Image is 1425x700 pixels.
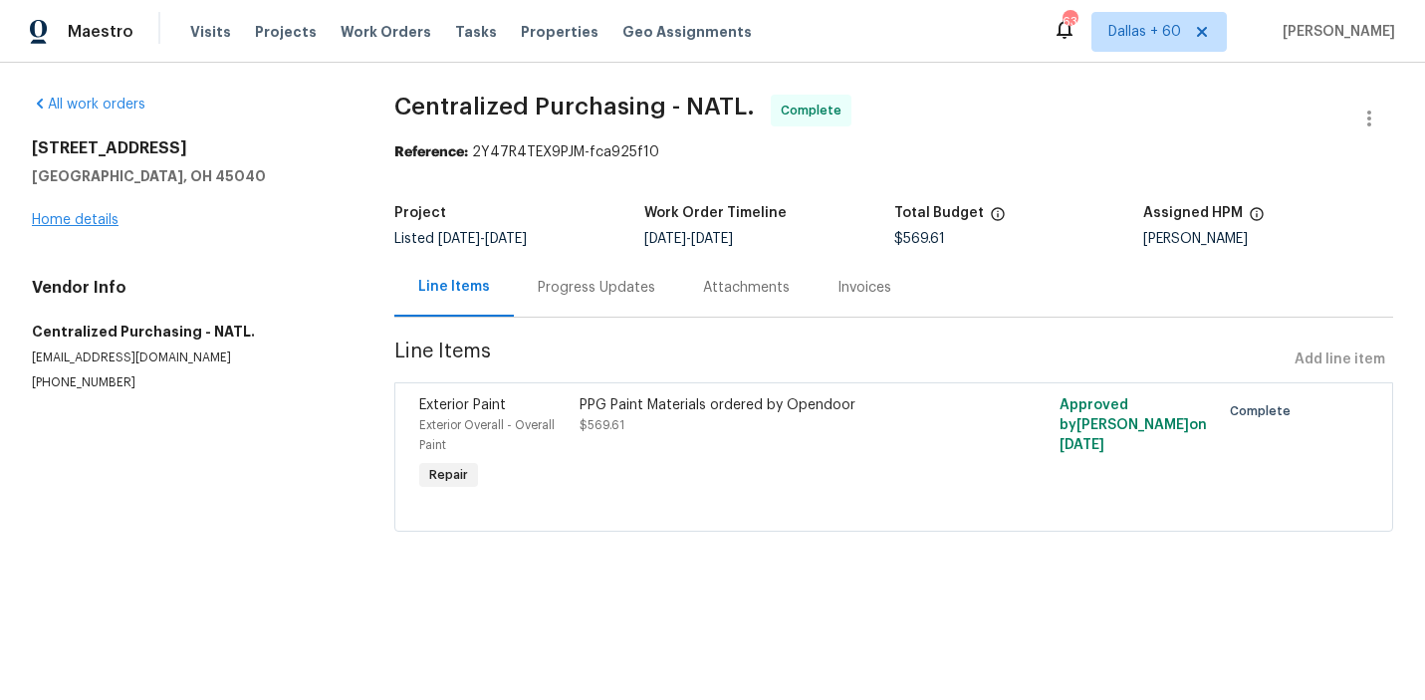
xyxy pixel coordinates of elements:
[394,342,1287,378] span: Line Items
[644,206,787,220] h5: Work Order Timeline
[419,398,506,412] span: Exterior Paint
[438,232,527,246] span: -
[1063,12,1076,32] div: 639
[990,206,1006,232] span: The total cost of line items that have been proposed by Opendoor. This sum includes line items th...
[1275,22,1395,42] span: [PERSON_NAME]
[703,278,790,298] div: Attachments
[1249,206,1265,232] span: The hpm assigned to this work order.
[1060,438,1104,452] span: [DATE]
[32,166,347,186] h5: [GEOGRAPHIC_DATA], OH 45040
[32,322,347,342] h5: Centralized Purchasing - NATL.
[32,138,347,158] h2: [STREET_ADDRESS]
[521,22,598,42] span: Properties
[68,22,133,42] span: Maestro
[1108,22,1181,42] span: Dallas + 60
[418,277,490,297] div: Line Items
[644,232,686,246] span: [DATE]
[1230,401,1299,421] span: Complete
[837,278,891,298] div: Invoices
[394,145,468,159] b: Reference:
[1060,398,1207,452] span: Approved by [PERSON_NAME] on
[622,22,752,42] span: Geo Assignments
[1143,206,1243,220] h5: Assigned HPM
[691,232,733,246] span: [DATE]
[580,419,624,431] span: $569.61
[438,232,480,246] span: [DATE]
[644,232,733,246] span: -
[580,395,968,415] div: PPG Paint Materials ordered by Opendoor
[394,232,527,246] span: Listed
[1143,232,1393,246] div: [PERSON_NAME]
[419,419,555,451] span: Exterior Overall - Overall Paint
[32,374,347,391] p: [PHONE_NUMBER]
[394,95,755,118] span: Centralized Purchasing - NATL.
[32,213,119,227] a: Home details
[32,98,145,112] a: All work orders
[894,206,984,220] h5: Total Budget
[538,278,655,298] div: Progress Updates
[394,142,1393,162] div: 2Y47R4TEX9PJM-fca925f10
[781,101,849,120] span: Complete
[455,25,497,39] span: Tasks
[485,232,527,246] span: [DATE]
[394,206,446,220] h5: Project
[32,350,347,366] p: [EMAIL_ADDRESS][DOMAIN_NAME]
[341,22,431,42] span: Work Orders
[421,465,476,485] span: Repair
[190,22,231,42] span: Visits
[894,232,945,246] span: $569.61
[32,278,347,298] h4: Vendor Info
[255,22,317,42] span: Projects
